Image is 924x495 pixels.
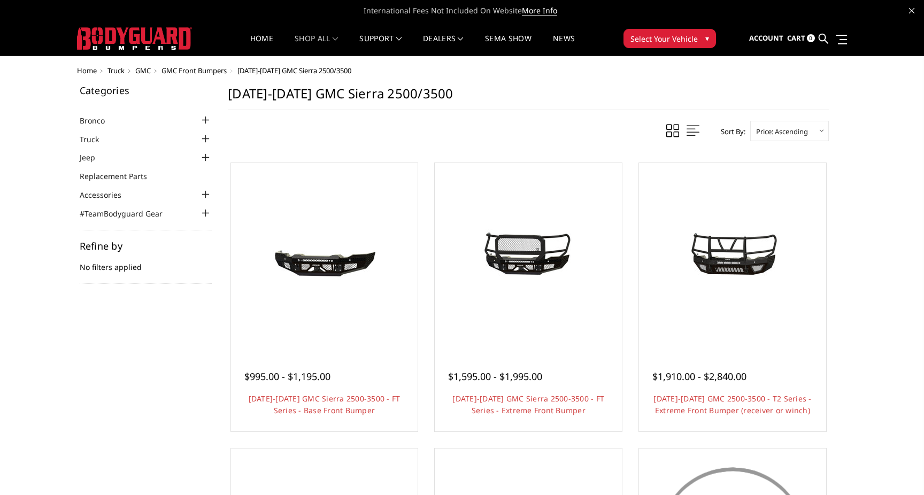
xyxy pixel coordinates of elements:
a: [DATE]-[DATE] GMC Sierra 2500-3500 - FT Series - Base Front Bumper [249,393,401,415]
a: 2020-2023 GMC Sierra 2500-3500 - FT Series - Extreme Front Bumper 2020-2023 GMC Sierra 2500-3500 ... [437,166,619,347]
span: $995.00 - $1,195.00 [244,370,330,383]
span: $1,910.00 - $2,840.00 [652,370,746,383]
a: Home [250,35,273,56]
a: GMC Front Bumpers [161,66,227,75]
a: Home [77,66,97,75]
a: Accessories [80,189,135,200]
img: 2020-2023 GMC 2500-3500 - T2 Series - Extreme Front Bumper (receiver or winch) [647,216,818,297]
span: Account [749,33,783,43]
a: Truck [107,66,125,75]
a: Truck [80,134,112,145]
a: More Info [522,5,557,16]
span: ▾ [705,33,709,44]
a: News [553,35,575,56]
a: Bronco [80,115,118,126]
span: [DATE]-[DATE] GMC Sierra 2500/3500 [237,66,351,75]
a: GMC [135,66,151,75]
span: Cart [787,33,805,43]
a: SEMA Show [485,35,532,56]
h5: Categories [80,86,212,95]
label: Sort By: [715,123,745,140]
span: Select Your Vehicle [630,33,698,44]
a: [DATE]-[DATE] GMC Sierra 2500-3500 - FT Series - Extreme Front Bumper [452,393,604,415]
a: 2020-2023 GMC 2500-3500 - T2 Series - Extreme Front Bumper (receiver or winch) 2020-2023 GMC 2500... [642,166,823,347]
a: Support [359,35,402,56]
span: $1,595.00 - $1,995.00 [448,370,542,383]
h5: Refine by [80,241,212,251]
div: No filters applied [80,241,212,284]
a: 2020-2023 GMC Sierra 2500-3500 - FT Series - Base Front Bumper 2020-2023 GMC Sierra 2500-3500 - F... [234,166,415,347]
span: 0 [807,34,815,42]
a: [DATE]-[DATE] GMC 2500-3500 - T2 Series - Extreme Front Bumper (receiver or winch) [653,393,811,415]
a: Account [749,24,783,53]
a: Jeep [80,152,109,163]
a: Replacement Parts [80,171,160,182]
h1: [DATE]-[DATE] GMC Sierra 2500/3500 [228,86,829,110]
button: Select Your Vehicle [623,29,716,48]
a: Dealers [423,35,464,56]
img: BODYGUARD BUMPERS [77,27,192,50]
a: Cart 0 [787,24,815,53]
a: shop all [295,35,338,56]
a: #TeamBodyguard Gear [80,208,176,219]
